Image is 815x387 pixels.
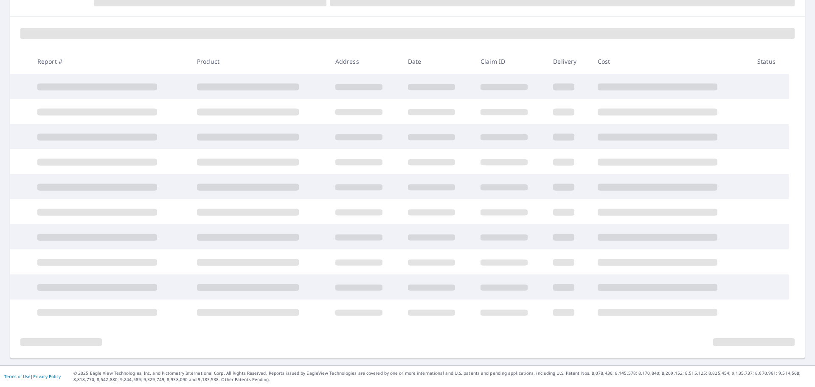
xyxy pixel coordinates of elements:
th: Delivery [546,49,590,74]
th: Claim ID [474,49,546,74]
th: Cost [591,49,750,74]
th: Status [750,49,789,74]
a: Privacy Policy [33,373,61,379]
th: Address [329,49,401,74]
th: Product [190,49,329,74]
a: Terms of Use [4,373,31,379]
th: Report # [31,49,190,74]
p: | [4,374,61,379]
p: © 2025 Eagle View Technologies, Inc. and Pictometry International Corp. All Rights Reserved. Repo... [73,370,811,383]
th: Date [401,49,474,74]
